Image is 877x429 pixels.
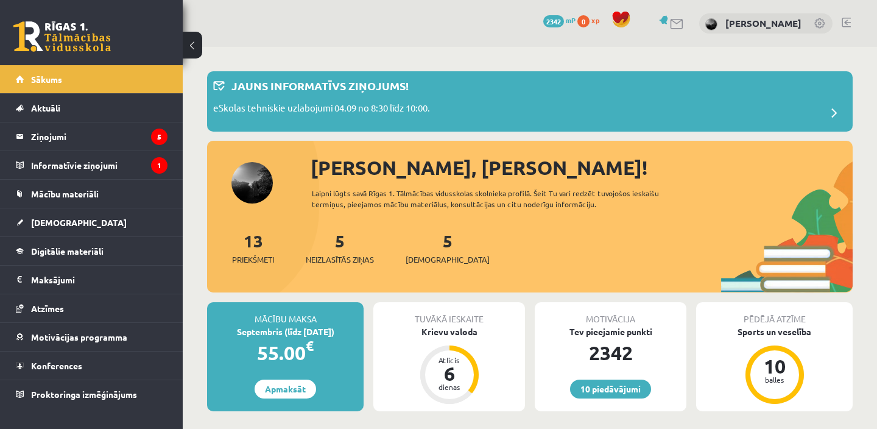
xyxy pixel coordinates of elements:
span: Motivācijas programma [31,331,127,342]
a: Motivācijas programma [16,323,167,351]
span: 0 [577,15,590,27]
div: Sports un veselība [696,325,853,338]
div: dienas [431,383,468,391]
div: [PERSON_NAME], [PERSON_NAME]! [311,153,853,182]
p: Jauns informatīvs ziņojums! [231,77,409,94]
div: Atlicis [431,356,468,364]
div: 10 [756,356,793,376]
span: Mācību materiāli [31,188,99,199]
div: Mācību maksa [207,302,364,325]
a: Rīgas 1. Tālmācības vidusskola [13,21,111,52]
a: Konferences [16,352,167,380]
i: 1 [151,157,167,174]
span: [DEMOGRAPHIC_DATA] [31,217,127,228]
a: Informatīvie ziņojumi1 [16,151,167,179]
a: Atzīmes [16,294,167,322]
a: 10 piedāvājumi [570,380,651,399]
span: Konferences [31,360,82,371]
span: Atzīmes [31,303,64,314]
span: Proktoringa izmēģinājums [31,389,137,400]
div: Laipni lūgts savā Rīgas 1. Tālmācības vidusskolas skolnieka profilā. Šeit Tu vari redzēt tuvojošo... [312,188,699,210]
a: [PERSON_NAME] [725,17,801,29]
a: Mācību materiāli [16,180,167,208]
div: Septembris (līdz [DATE]) [207,325,364,338]
legend: Maksājumi [31,266,167,294]
div: Motivācija [535,302,686,325]
i: 5 [151,129,167,145]
a: Ziņojumi5 [16,122,167,151]
span: Sākums [31,74,62,85]
div: Tuvākā ieskaite [373,302,525,325]
legend: Ziņojumi [31,122,167,151]
a: Maksājumi [16,266,167,294]
a: 5Neizlasītās ziņas [306,230,374,266]
div: balles [756,376,793,383]
div: 6 [431,364,468,383]
span: Digitālie materiāli [31,246,104,257]
a: [DEMOGRAPHIC_DATA] [16,208,167,236]
span: 2342 [543,15,564,27]
a: Sākums [16,65,167,93]
span: [DEMOGRAPHIC_DATA] [406,253,490,266]
div: Pēdējā atzīme [696,302,853,325]
span: Aktuāli [31,102,60,113]
p: eSkolas tehniskie uzlabojumi 04.09 no 8:30 līdz 10:00. [213,101,430,118]
a: Digitālie materiāli [16,237,167,265]
a: 2342 mP [543,15,576,25]
a: Sports un veselība 10 balles [696,325,853,406]
div: Krievu valoda [373,325,525,338]
a: Krievu valoda Atlicis 6 dienas [373,325,525,406]
a: 0 xp [577,15,605,25]
span: € [306,337,314,355]
div: Tev pieejamie punkti [535,325,686,338]
span: Priekšmeti [232,253,274,266]
span: xp [591,15,599,25]
span: Neizlasītās ziņas [306,253,374,266]
a: Apmaksāt [255,380,316,399]
a: Jauns informatīvs ziņojums! eSkolas tehniskie uzlabojumi 04.09 no 8:30 līdz 10:00. [213,77,847,126]
a: Proktoringa izmēģinājums [16,380,167,408]
img: Daniela Ņeupokojeva [705,18,717,30]
span: mP [566,15,576,25]
legend: Informatīvie ziņojumi [31,151,167,179]
a: 5[DEMOGRAPHIC_DATA] [406,230,490,266]
div: 2342 [535,338,686,367]
div: 55.00 [207,338,364,367]
a: 13Priekšmeti [232,230,274,266]
a: Aktuāli [16,94,167,122]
